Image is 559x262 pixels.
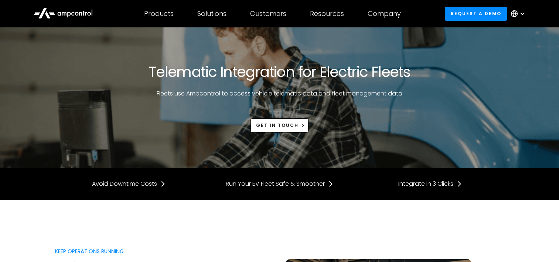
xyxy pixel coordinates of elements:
[144,10,174,18] div: Products
[92,180,166,188] a: Avoid Downtime Costs
[145,90,415,98] p: Fleets use Ampcontrol to access vehicle telematic data and fleet management data
[398,180,462,188] a: Integrate in 3 Clicks
[226,180,325,188] div: Run Your EV Fleet Safe & Smoother
[398,180,453,188] div: Integrate in 3 Clicks
[445,7,507,20] a: Request a demo
[55,247,230,255] div: Keep Operations Running
[149,63,410,81] h1: Telematic Integration for Electric Fleets
[226,180,334,188] a: Run Your EV Fleet Safe & Smoother
[250,10,286,18] div: Customers
[197,10,226,18] div: Solutions
[256,122,299,129] div: Get in touch
[368,10,401,18] div: Company
[92,180,157,188] div: Avoid Downtime Costs
[310,10,344,18] div: Resources
[250,118,309,132] a: Get in touch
